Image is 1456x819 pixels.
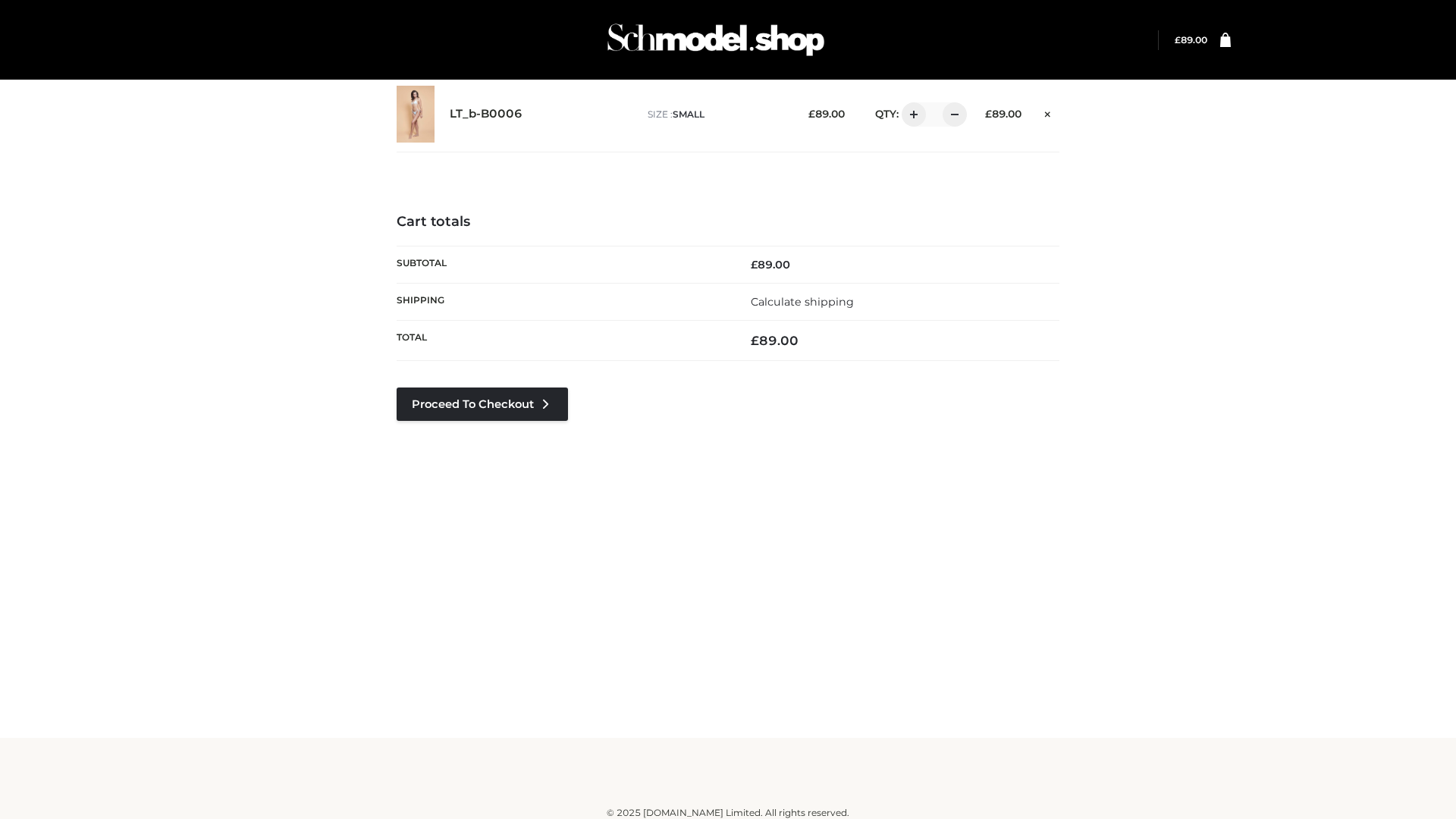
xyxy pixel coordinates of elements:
span: £ [985,108,992,120]
span: SMALL [673,108,704,120]
a: Calculate shipping [751,295,854,309]
bdi: 89.00 [808,108,845,120]
th: Shipping [397,283,728,320]
img: Schmodel Admin 964 [602,10,830,70]
bdi: 89.00 [985,108,1021,120]
span: £ [751,333,759,348]
th: Total [397,321,728,361]
a: LT_b-B0006 [450,107,522,121]
bdi: 89.00 [1175,34,1207,45]
div: QTY: [860,102,962,127]
a: Remove this item [1037,102,1059,122]
a: Proceed to Checkout [397,388,568,421]
img: LT_b-B0006 - SMALL [397,86,435,143]
bdi: 89.00 [751,258,790,271]
th: Subtotal [397,246,728,283]
h4: Cart totals [397,214,1059,231]
a: £89.00 [1175,34,1207,45]
span: £ [808,108,815,120]
bdi: 89.00 [751,333,799,348]
span: £ [751,258,758,271]
span: £ [1175,34,1181,45]
p: size : [648,108,785,121]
